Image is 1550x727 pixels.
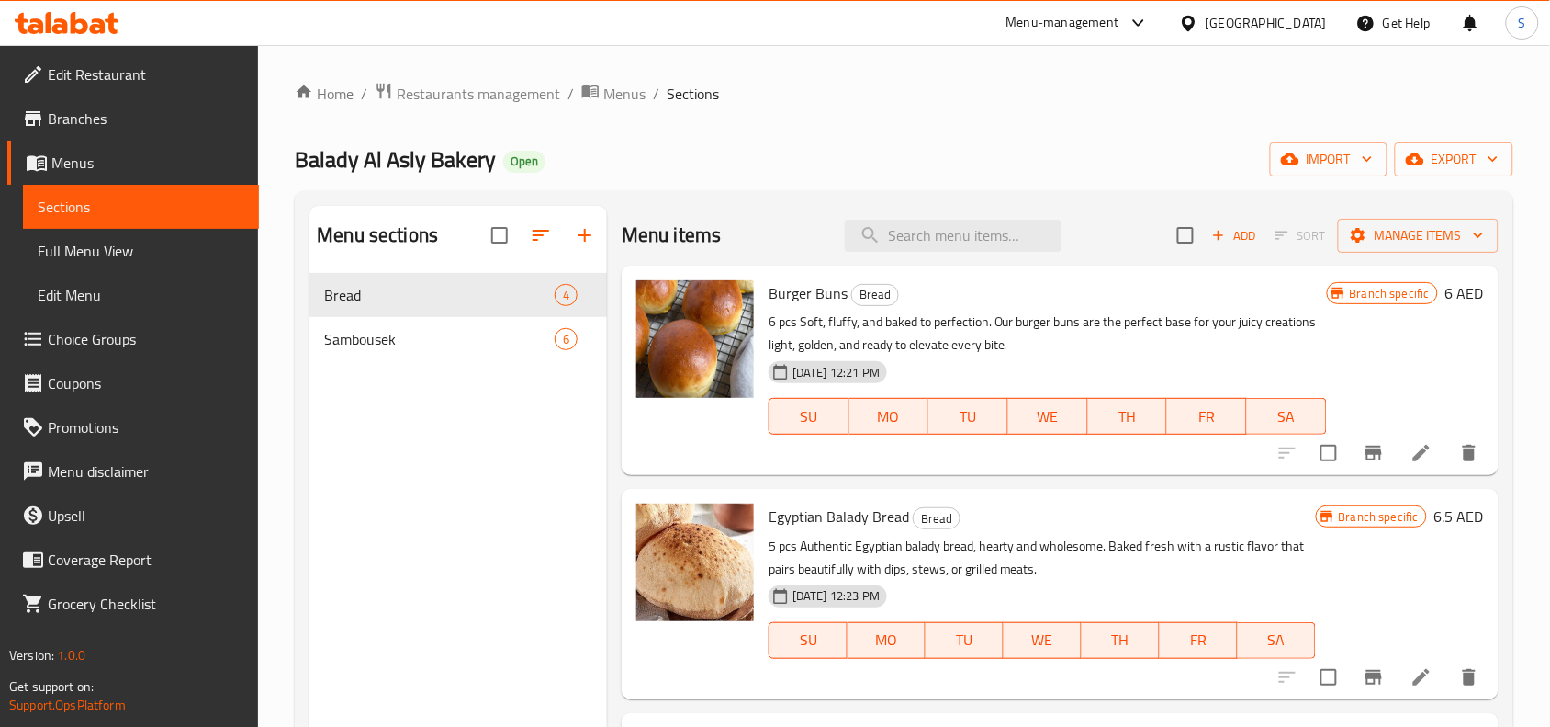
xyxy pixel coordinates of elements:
h6: 6.5 AED [1434,504,1484,529]
button: MO [848,622,926,659]
span: Sections [667,83,719,105]
button: TU [928,398,1008,435]
a: Sections [23,185,259,229]
span: Bread [852,284,898,305]
span: TH [1095,403,1161,430]
p: 5 pcs Authentic Egyptian balady bread, hearty and wholesome. Baked fresh with a rustic flavor tha... [769,535,1316,581]
span: [DATE] 12:23 PM [785,587,887,605]
span: Egyptian Balady Bread [769,503,909,530]
span: Sections [38,196,244,218]
span: Full Menu View [38,240,244,262]
a: Edit Restaurant [7,52,259,97]
a: Coverage Report [7,538,259,582]
span: Select to update [1309,658,1348,697]
div: Bread4 [309,273,607,317]
span: Balady Al Asly Bakery [295,139,496,180]
button: delete [1447,655,1491,699]
span: Restaurants management [397,83,560,105]
span: Branches [48,108,244,130]
h2: Menu items [622,222,722,249]
h6: 6 AED [1445,280,1484,306]
nav: breadcrumb [295,82,1513,106]
span: Edit Menu [38,284,244,306]
span: Coupons [48,372,244,394]
button: FR [1167,398,1247,435]
span: TU [936,403,1001,430]
span: Branch specific [1342,285,1437,302]
div: Open [503,151,545,173]
button: Add section [563,213,607,257]
span: FR [1174,403,1240,430]
span: Promotions [48,416,244,438]
span: Select section [1166,216,1205,255]
a: Full Menu View [23,229,259,273]
span: Grocery Checklist [48,593,244,615]
div: Bread [913,507,960,529]
span: Branch specific [1331,508,1426,526]
a: Restaurants management [375,82,560,106]
li: / [361,83,367,105]
button: Branch-specific-item [1352,655,1396,699]
div: [GEOGRAPHIC_DATA] [1206,13,1327,33]
button: SU [769,398,849,435]
span: Choice Groups [48,328,244,350]
span: 4 [556,287,577,304]
a: Edit menu item [1410,442,1432,464]
span: Sambousek [324,328,555,350]
span: Bread [324,284,555,306]
span: S [1519,13,1526,33]
span: [DATE] 12:21 PM [785,364,887,381]
a: Branches [7,97,259,141]
span: SU [777,403,842,430]
a: Support.OpsPlatform [9,693,126,717]
span: Select to update [1309,434,1348,472]
span: MO [855,627,918,653]
button: Branch-specific-item [1352,431,1396,475]
button: SU [769,622,848,659]
span: Bread [914,508,960,529]
div: items [555,328,578,350]
span: Version: [9,643,54,667]
span: WE [1011,627,1074,653]
button: FR [1160,622,1238,659]
p: 6 pcs Soft, fluffy, and baked to perfection. Our burger buns are the perfect base for your juicy ... [769,311,1327,357]
span: Manage items [1353,224,1484,247]
span: SU [777,627,840,653]
a: Grocery Checklist [7,582,259,626]
input: search [845,220,1061,252]
span: import [1285,148,1373,171]
span: Burger Buns [769,279,848,307]
span: Menu disclaimer [48,460,244,483]
span: Menus [603,83,646,105]
a: Choice Groups [7,317,259,361]
a: Menu disclaimer [7,449,259,494]
button: TU [926,622,1004,659]
span: Edit Restaurant [48,63,244,85]
div: Sambousek6 [309,317,607,361]
span: FR [1167,627,1230,653]
span: MO [857,403,922,430]
img: Burger Buns [636,280,754,398]
a: Edit Menu [23,273,259,317]
button: TH [1082,622,1160,659]
span: 6 [556,331,577,348]
button: delete [1447,431,1491,475]
span: Select all sections [480,216,519,255]
button: export [1395,142,1513,176]
span: 1.0.0 [57,643,85,667]
a: Menus [7,141,259,185]
span: Select section first [1264,222,1338,250]
div: Menu-management [1006,12,1119,34]
button: SA [1238,622,1316,659]
span: Add item [1205,222,1264,250]
button: Add [1205,222,1264,250]
li: / [653,83,659,105]
a: Promotions [7,405,259,449]
span: Get support on: [9,675,94,699]
span: WE [1016,403,1081,430]
span: Upsell [48,505,244,527]
span: TU [933,627,996,653]
button: TH [1088,398,1168,435]
a: Menus [581,82,646,106]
